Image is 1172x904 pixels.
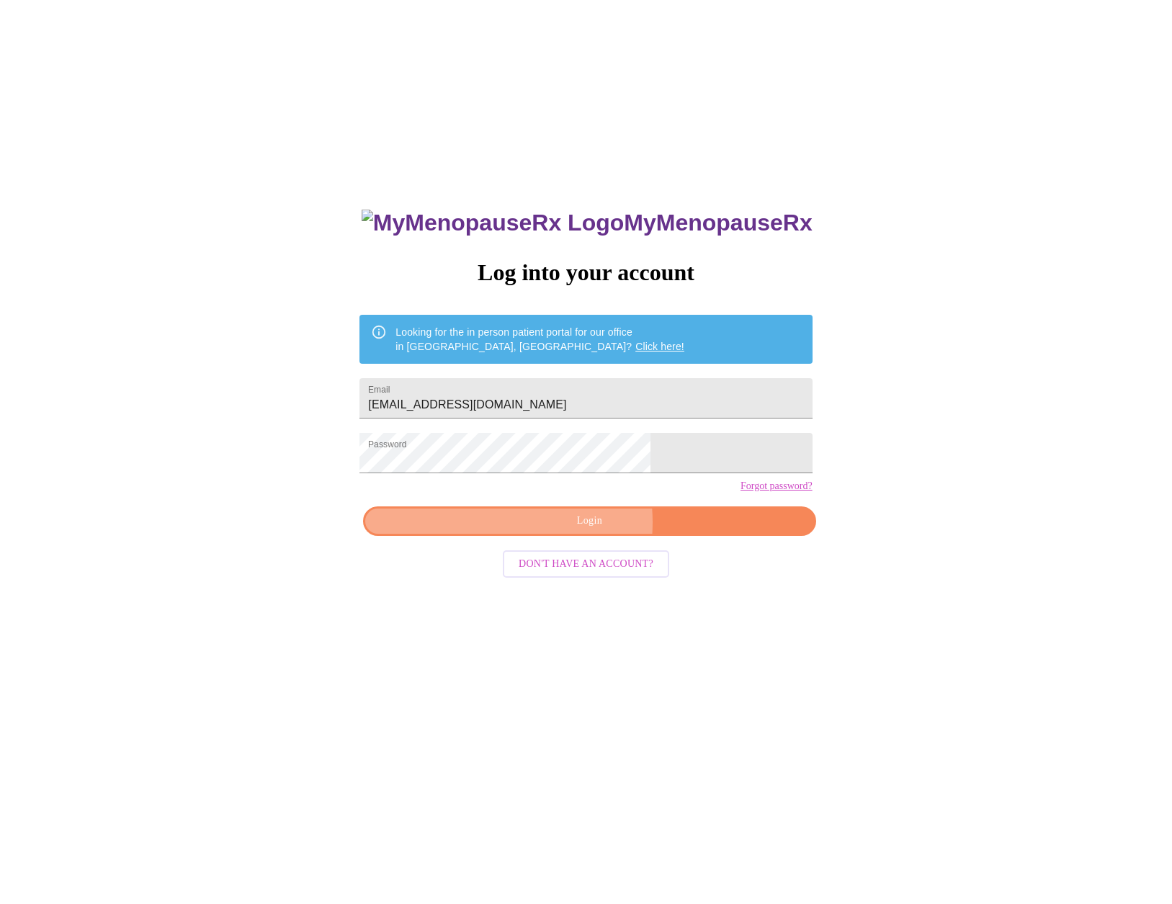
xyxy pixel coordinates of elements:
[499,556,673,568] a: Don't have an account?
[359,259,812,286] h3: Log into your account
[519,555,653,573] span: Don't have an account?
[635,341,684,352] a: Click here!
[503,550,669,578] button: Don't have an account?
[362,210,624,236] img: MyMenopauseRx Logo
[363,506,815,536] button: Login
[741,480,813,492] a: Forgot password?
[380,512,799,530] span: Login
[362,210,813,236] h3: MyMenopauseRx
[395,319,684,359] div: Looking for the in person patient portal for our office in [GEOGRAPHIC_DATA], [GEOGRAPHIC_DATA]?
